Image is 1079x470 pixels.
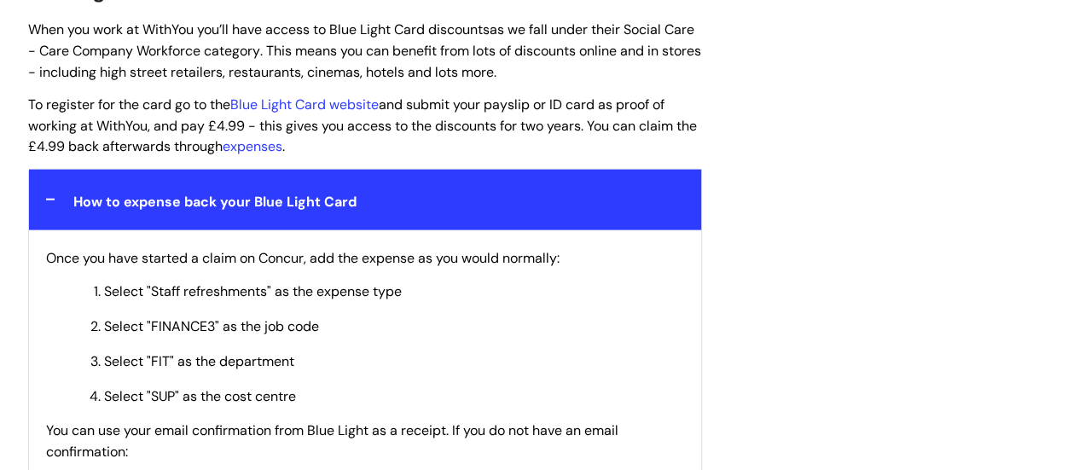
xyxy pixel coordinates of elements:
span: How to expense back your Blue Light Card [73,193,357,211]
a: Blue Light Card website [230,96,379,113]
span: To register for the card go to the and submit your payslip or ID card as proof of working at With... [28,96,697,156]
span: Select "SUP" as the cost centre [104,387,296,405]
a: expenses [223,137,282,155]
span: You can use your email confirmation from Blue Light as a receipt. If you do not have an email con... [46,421,618,461]
span: Select "FINANCE3" as the job code [104,317,319,335]
span: Once you have started a claim on Concur, add the expense as you would normally: [46,249,560,267]
span: Select "Staff refreshments" as the expense type [104,282,402,300]
span: as we fall under their Social Care - Care Company Workforce category [28,20,694,60]
span: When you work at WithYou you’ll have access to Blue Light Card discounts . This means you can ben... [28,20,701,81]
span: Select "FIT" as the department [104,352,294,370]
